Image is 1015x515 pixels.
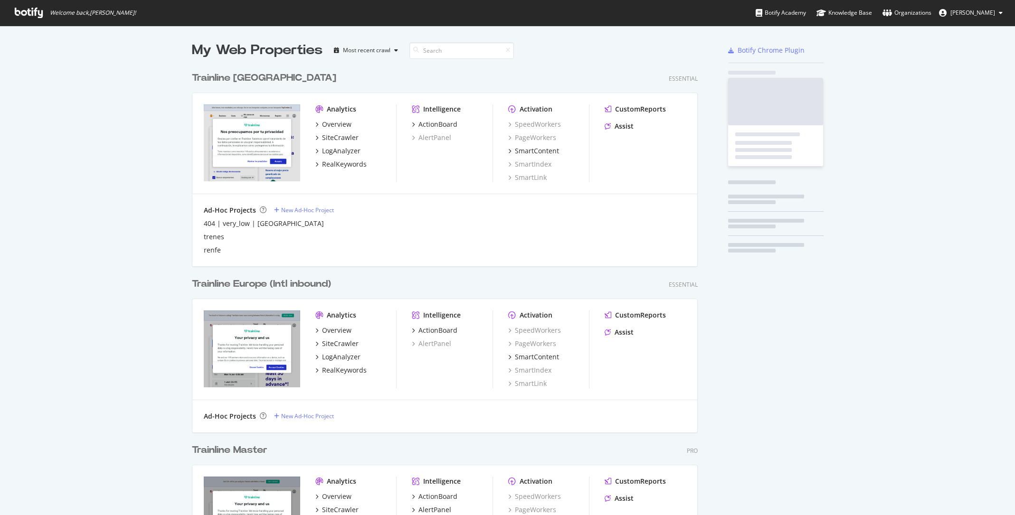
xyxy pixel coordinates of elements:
[508,505,556,515] a: PageWorkers
[204,219,324,228] a: 404 | very_low | [GEOGRAPHIC_DATA]
[327,104,356,114] div: Analytics
[615,104,666,114] div: CustomReports
[204,206,256,215] div: Ad-Hoc Projects
[605,104,666,114] a: CustomReports
[508,339,556,348] a: PageWorkers
[508,146,559,156] a: SmartContent
[322,133,359,142] div: SiteCrawler
[192,41,323,60] div: My Web Properties
[882,8,931,18] div: Organizations
[327,310,356,320] div: Analytics
[412,339,451,348] div: AlertPanel
[508,365,551,375] a: SmartIndex
[605,494,634,503] a: Assist
[508,173,547,182] a: SmartLink
[274,412,334,420] a: New Ad-Hoc Project
[204,232,224,242] a: trenes
[520,477,552,486] div: Activation
[615,310,666,320] div: CustomReports
[315,339,359,348] a: SiteCrawler
[315,146,360,156] a: LogAnalyzer
[204,245,221,255] div: renfe
[322,159,367,169] div: RealKeywords
[515,352,559,362] div: SmartContent
[322,492,351,501] div: Overview
[508,492,561,501] a: SpeedWorkers
[192,71,336,85] div: Trainline [GEOGRAPHIC_DATA]
[515,146,559,156] div: SmartContent
[605,122,634,131] a: Assist
[520,310,552,320] div: Activation
[687,447,698,455] div: Pro
[322,339,359,348] div: SiteCrawler
[315,492,351,501] a: Overview
[615,477,666,486] div: CustomReports
[418,492,457,501] div: ActionBoard
[322,326,351,335] div: Overview
[423,310,461,320] div: Intelligence
[669,281,698,289] div: Essential
[281,412,334,420] div: New Ad-Hoc Project
[204,310,300,387] img: https://www.thetrainline.com/eu
[315,326,351,335] a: Overview
[409,42,514,59] input: Search
[508,326,561,335] a: SpeedWorkers
[508,379,547,388] a: SmartLink
[615,122,634,131] div: Assist
[315,352,360,362] a: LogAnalyzer
[50,9,136,17] span: Welcome back, [PERSON_NAME] !
[315,120,351,129] a: Overview
[756,8,806,18] div: Botify Academy
[669,75,698,83] div: Essential
[412,120,457,129] a: ActionBoard
[816,8,872,18] div: Knowledge Base
[615,328,634,337] div: Assist
[343,47,390,53] div: Most recent crawl
[322,505,359,515] div: SiteCrawler
[315,365,367,375] a: RealKeywords
[322,365,367,375] div: RealKeywords
[412,133,451,142] a: AlertPanel
[615,494,634,503] div: Assist
[192,71,340,85] a: Trainline [GEOGRAPHIC_DATA]
[281,206,334,214] div: New Ad-Hoc Project
[418,505,451,515] div: AlertPanel
[508,133,556,142] a: PageWorkers
[418,120,457,129] div: ActionBoard
[605,477,666,486] a: CustomReports
[950,9,995,17] span: David Lewis
[192,443,271,457] a: Trainline Master
[192,443,267,457] div: Trainline Master
[931,5,1010,20] button: [PERSON_NAME]
[412,492,457,501] a: ActionBoard
[605,310,666,320] a: CustomReports
[508,159,551,169] a: SmartIndex
[412,505,451,515] a: AlertPanel
[508,120,561,129] a: SpeedWorkers
[192,277,331,291] div: Trainline Europe (Intl inbound)
[322,146,360,156] div: LogAnalyzer
[327,477,356,486] div: Analytics
[423,104,461,114] div: Intelligence
[508,352,559,362] a: SmartContent
[520,104,552,114] div: Activation
[204,104,300,181] img: https://www.thetrainline.com/es
[204,412,256,421] div: Ad-Hoc Projects
[728,46,805,55] a: Botify Chrome Plugin
[315,133,359,142] a: SiteCrawler
[315,159,367,169] a: RealKeywords
[322,120,351,129] div: Overview
[315,505,359,515] a: SiteCrawler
